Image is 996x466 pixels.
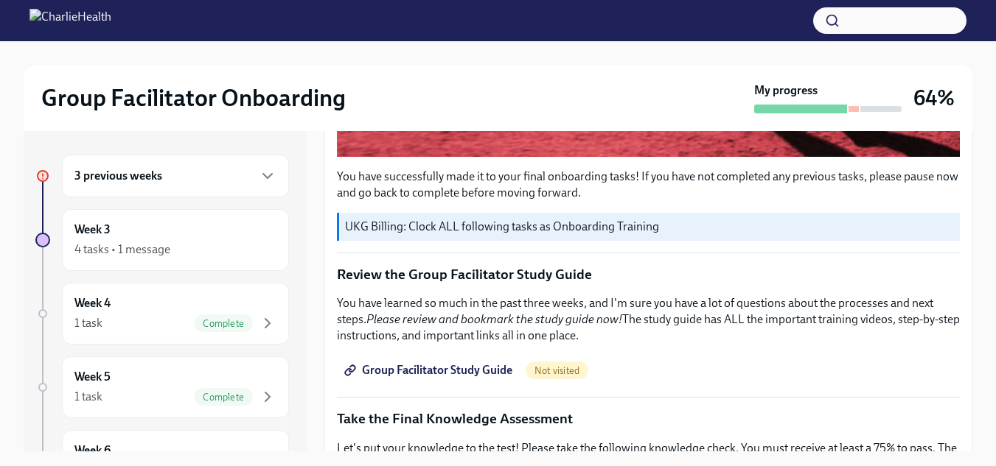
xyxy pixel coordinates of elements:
div: 4 tasks • 1 message [74,241,170,258]
h6: 3 previous weeks [74,168,162,184]
h3: 64% [913,85,955,111]
span: Complete [194,318,253,329]
p: You have successfully made it to your final onboarding tasks! If you have not completed any previ... [337,169,960,201]
span: Group Facilitator Study Guide [347,363,512,378]
img: CharlieHealth [29,9,111,32]
span: Complete [194,392,253,403]
h6: Week 5 [74,369,111,385]
a: Week 51 taskComplete [35,356,289,418]
div: 1 task [74,315,102,331]
p: You have learned so much in the past three weeks, and I'm sure you have a lot of questions about ... [337,295,960,344]
em: Please review and bookmark the study guide now! [366,312,622,326]
p: Review the Group Facilitator Study Guide [337,265,960,284]
a: Week 41 taskComplete [35,283,289,345]
h6: Week 4 [74,295,111,311]
p: UKG Billing: Clock ALL following tasks as Onboarding Training [345,219,954,235]
h6: Week 3 [74,222,111,238]
a: Week 34 tasks • 1 message [35,209,289,271]
h6: Week 6 [74,442,111,459]
h2: Group Facilitator Onboarding [41,83,346,113]
p: Take the Final Knowledge Assessment [337,409,960,428]
div: 1 task [74,389,102,405]
strong: My progress [754,82,818,99]
div: 3 previous weeks [62,155,289,197]
span: Not visited [526,365,588,376]
a: Group Facilitator Study Guide [337,356,523,385]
